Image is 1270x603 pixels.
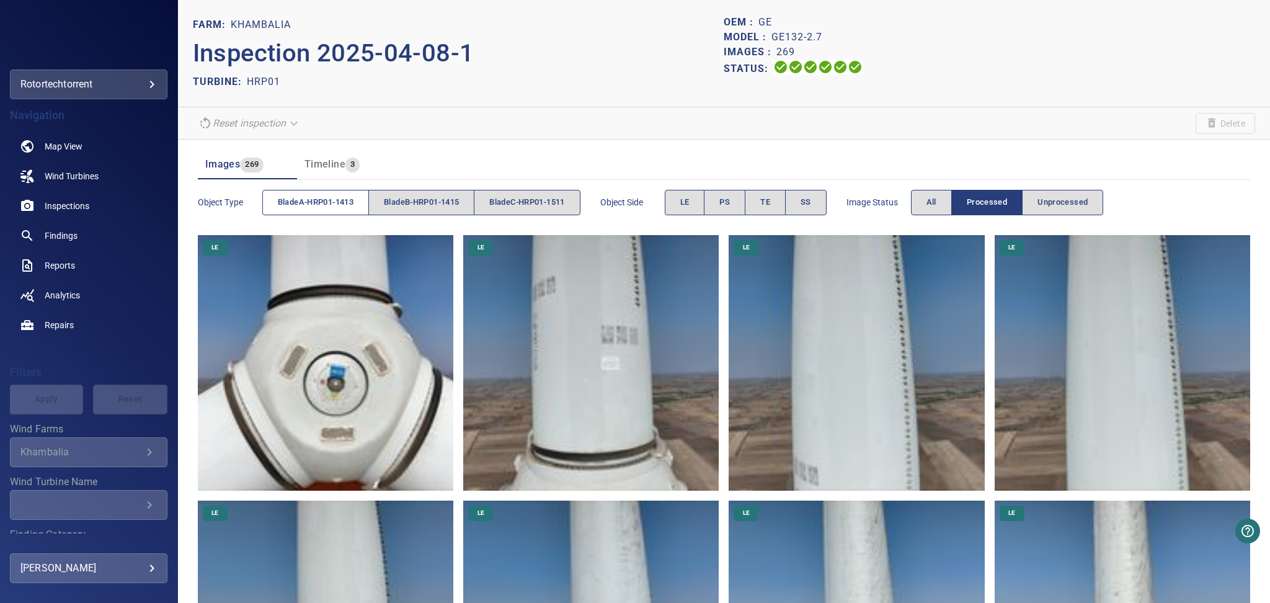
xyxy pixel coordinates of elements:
a: windturbines noActive [10,161,167,191]
div: objectType [262,190,580,215]
a: reports noActive [10,251,167,280]
span: Inspections [45,200,89,212]
button: LE [665,190,705,215]
span: Repairs [45,319,74,331]
button: TE [745,190,786,215]
span: Images [205,158,240,170]
p: Inspection 2025-04-08-1 [193,35,724,72]
div: objectSide [665,190,827,215]
div: Reset inspection [193,112,306,134]
div: Wind Farms [10,437,167,467]
p: GE132-2.7 [771,30,822,45]
div: [PERSON_NAME] [20,558,157,578]
span: 3 [345,158,360,172]
svg: Classification 100% [848,60,863,74]
span: bladeC-HRP01-1511 [489,195,564,210]
span: Findings [45,230,78,242]
button: Unprocessed [1022,190,1103,215]
span: Wind Turbines [45,170,99,182]
svg: Selecting 100% [803,60,818,74]
span: LE [470,509,492,517]
p: TURBINE: [193,74,247,89]
button: All [911,190,952,215]
button: bladeA-HRP01-1413 [262,190,369,215]
span: LE [735,243,757,252]
label: Wind Turbine Name [10,477,167,487]
button: bladeB-HRP01-1415 [368,190,474,215]
span: Object Side [600,196,665,208]
p: Khambalia [231,17,291,32]
span: Analytics [45,289,80,301]
span: Processed [967,195,1007,210]
span: Image Status [846,196,911,208]
label: Finding Category [10,530,167,540]
span: SS [801,195,811,210]
p: OEM : [724,15,758,30]
span: LE [1001,509,1023,517]
span: Unable to delete the inspection due to your user permissions [1196,113,1255,134]
p: GE [758,15,772,30]
span: TE [760,195,770,210]
h4: Filters [10,366,167,378]
div: rotortechtorrent [10,69,167,99]
p: FARM: [193,17,231,32]
p: 269 [776,45,795,60]
label: Wind Farms [10,424,167,434]
svg: Data Formatted 100% [788,60,803,74]
a: map noActive [10,132,167,161]
span: LE [204,509,226,517]
svg: Uploading 100% [773,60,788,74]
a: inspections noActive [10,191,167,221]
span: LE [470,243,492,252]
span: Timeline [304,158,345,170]
span: LE [204,243,226,252]
h4: Navigation [10,109,167,122]
span: Map View [45,140,82,153]
span: Reports [45,259,75,272]
button: Processed [951,190,1023,215]
div: Unable to reset the inspection due to your user permissions [193,112,306,134]
em: Reset inspection [213,117,286,129]
span: bladeB-HRP01-1415 [384,195,459,210]
span: bladeA-HRP01-1413 [278,195,353,210]
a: repairs noActive [10,310,167,340]
img: rotortechtorrent-logo [43,31,135,43]
p: Images : [724,45,776,60]
span: LE [1001,243,1023,252]
a: analytics noActive [10,280,167,310]
a: findings noActive [10,221,167,251]
svg: ML Processing 100% [818,60,833,74]
p: Status: [724,60,773,78]
span: 269 [240,158,264,172]
span: All [926,195,936,210]
div: Khambalia [20,446,142,458]
span: LE [680,195,690,210]
div: rotortechtorrent [20,74,157,94]
button: bladeC-HRP01-1511 [474,190,580,215]
span: Unprocessed [1037,195,1088,210]
span: Object type [198,196,262,208]
span: PS [719,195,730,210]
svg: Matching 100% [833,60,848,74]
p: HRP01 [247,74,280,89]
p: Model : [724,30,771,45]
button: SS [785,190,827,215]
div: Wind Turbine Name [10,490,167,520]
span: LE [735,509,757,517]
button: PS [704,190,745,215]
div: imageStatus [911,190,1104,215]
